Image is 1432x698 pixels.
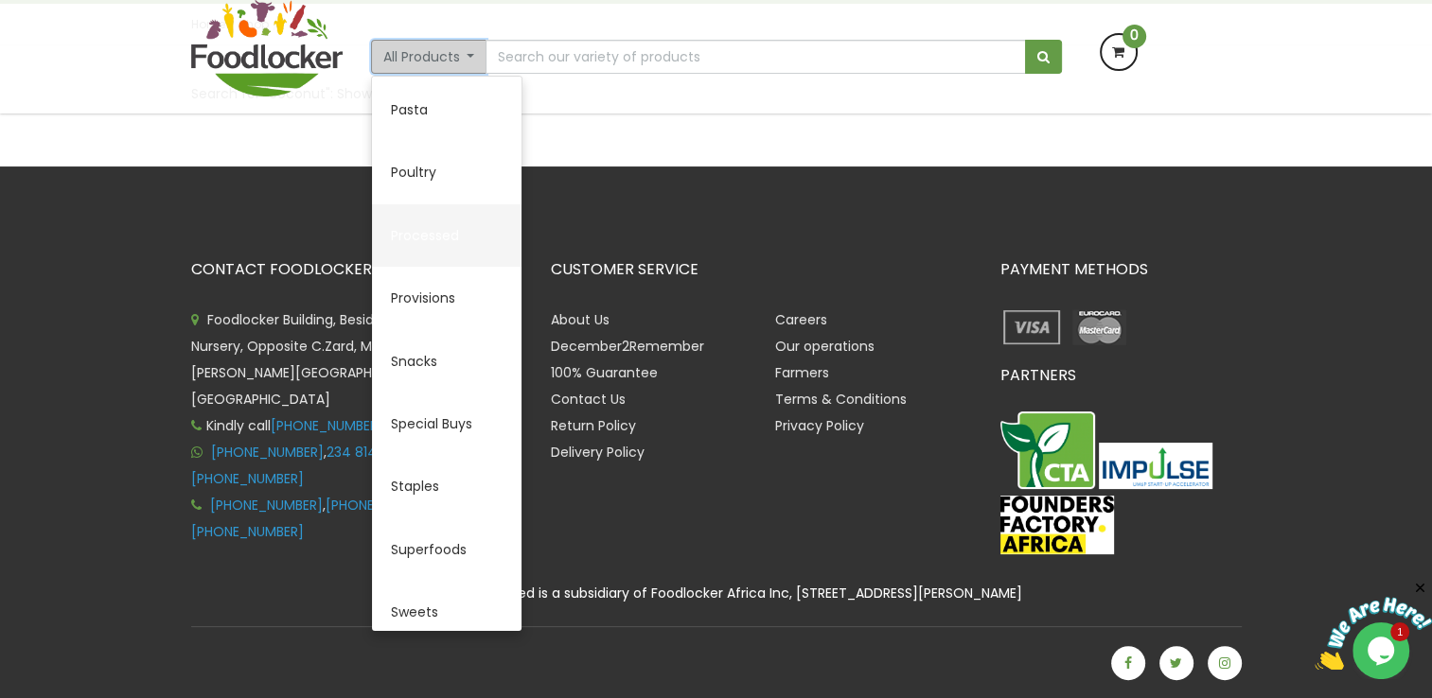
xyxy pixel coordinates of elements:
button: All Products [371,40,487,74]
h3: PARTNERS [1000,367,1242,384]
div: Foodlocker Limited is a subsidiary of Foodlocker Africa Inc, [STREET_ADDRESS][PERSON_NAME] [177,583,1256,604]
a: 234 814 364 2387 [327,443,442,462]
a: Staples [372,455,522,517]
img: FFA [1000,496,1114,554]
span: , , [191,443,445,488]
a: Return Policy [551,416,636,435]
a: Superfoods [372,518,522,581]
a: Delivery Policy [551,443,645,462]
h3: CONTACT FOODLOCKER [191,261,522,278]
a: Special Buys [372,393,522,455]
a: Sweets [372,581,522,643]
span: Foodlocker Building, Beside Creative Minds Nursery, Opposite C.Zard, Magazine [PERSON_NAME][GEOGR... [191,310,485,409]
img: payment [1068,306,1131,348]
a: Privacy Policy [775,416,864,435]
span: Kindly call for call to order [191,416,486,435]
iframe: chat widget [1315,580,1432,670]
a: Terms & Conditions [775,390,907,409]
span: 0 [1123,25,1146,48]
img: CTA [1000,411,1095,489]
a: [PHONE_NUMBER] [326,496,438,515]
input: Search our variety of products [486,40,1025,74]
a: Snacks [372,330,522,393]
h3: PAYMENT METHODS [1000,261,1242,278]
a: [PHONE_NUMBER] [191,522,304,541]
span: , , [191,496,441,541]
a: Processed [372,204,522,267]
a: Careers [775,310,827,329]
a: Poultry [372,141,522,203]
a: 100% Guarantee [551,363,658,382]
a: December2Remember [551,337,704,356]
a: [PHONE_NUMBER] [211,443,324,462]
a: Provisions [372,267,522,329]
a: [PHONE_NUMBER] [191,469,304,488]
a: Pasta [372,79,522,141]
a: Our operations [775,337,875,356]
a: About Us [551,310,610,329]
img: Impulse [1099,443,1212,489]
img: payment [1000,306,1064,348]
a: Farmers [775,363,829,382]
a: [PHONE_NUMBER] [271,416,383,435]
a: [PHONE_NUMBER] [210,496,323,515]
h3: CUSTOMER SERVICE [551,261,972,278]
a: Contact Us [551,390,626,409]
